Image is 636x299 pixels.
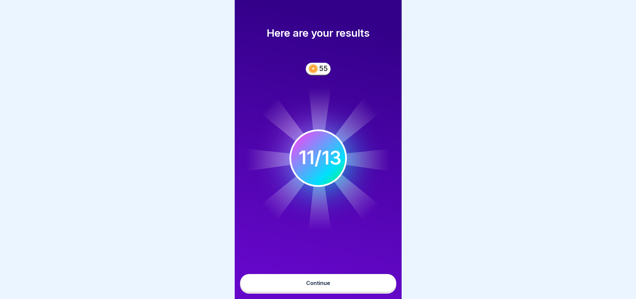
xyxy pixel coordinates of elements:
div: 11 [298,147,314,169]
div: 55 [319,64,328,73]
h1: Here are your results [267,27,370,39]
div: Continue [306,280,330,286]
button: Continue [240,274,396,292]
div: / 13 [294,147,342,170]
span: 13 [294,147,314,170]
